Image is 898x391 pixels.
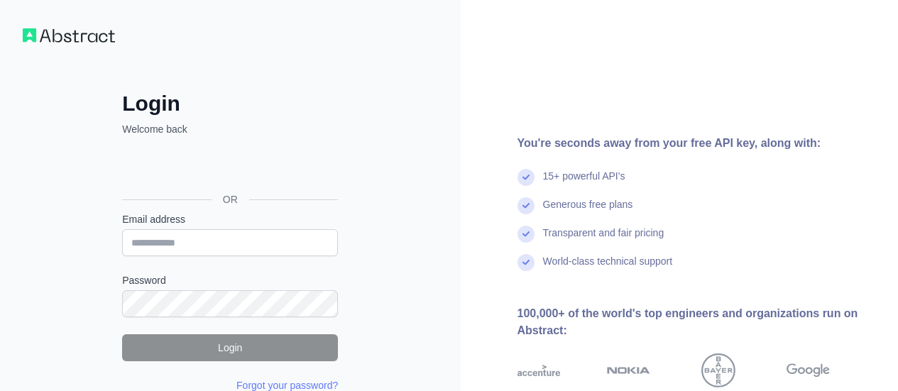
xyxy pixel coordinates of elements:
[23,28,115,43] img: Workflow
[212,192,249,206] span: OR
[518,226,535,243] img: check mark
[787,353,830,387] img: google
[607,353,650,387] img: nokia
[543,226,664,254] div: Transparent and fair pricing
[122,334,338,361] button: Login
[236,380,338,391] a: Forgot your password?
[518,169,535,186] img: check mark
[122,91,338,116] h2: Login
[543,197,633,226] div: Generous free plans
[701,353,735,387] img: bayer
[115,152,342,183] iframe: Sign in with Google Button
[518,135,876,152] div: You're seconds away from your free API key, along with:
[518,197,535,214] img: check mark
[518,254,535,271] img: check mark
[518,305,876,339] div: 100,000+ of the world's top engineers and organizations run on Abstract:
[122,273,338,287] label: Password
[518,353,561,387] img: accenture
[122,212,338,226] label: Email address
[543,254,673,282] div: World-class technical support
[122,122,338,136] p: Welcome back
[543,169,625,197] div: 15+ powerful API's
